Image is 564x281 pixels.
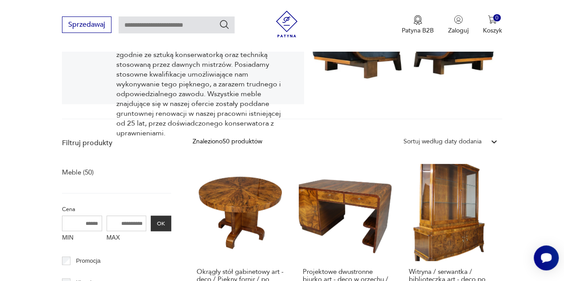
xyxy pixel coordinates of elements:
button: Szukaj [219,19,230,30]
button: Patyna B2B [402,15,434,35]
div: Sortuj według daty dodania [403,137,482,147]
p: Zaloguj [448,26,469,35]
a: Meble (50) [62,166,94,179]
a: Sprzedawaj [62,22,111,29]
label: MIN [62,231,102,245]
p: Filtruj produkty [62,138,171,148]
a: Ikona medaluPatyna B2B [402,15,434,35]
p: Koszyk [483,26,502,35]
iframe: Smartsupp widget button [534,245,559,270]
button: Zaloguj [448,15,469,35]
button: Sprzedawaj [62,16,111,33]
img: Ikona medalu [413,15,422,25]
img: Ikona koszyka [488,15,497,24]
button: 0Koszyk [483,15,502,35]
p: Jesteśmy wielopokoleniową firmą rodzinną. Od ponad ćwierć wieku ratujemy zabytkowe meble i przywr... [116,11,290,138]
img: Ikonka użytkownika [454,15,463,24]
div: Znaleziono 50 produktów [193,137,262,147]
img: Patyna - sklep z meblami i dekoracjami vintage [273,11,300,37]
p: Patyna B2B [402,26,434,35]
p: Promocja [76,256,100,266]
label: MAX [107,231,147,245]
p: Cena [62,204,171,214]
div: 0 [493,14,501,22]
button: OK [151,216,171,231]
